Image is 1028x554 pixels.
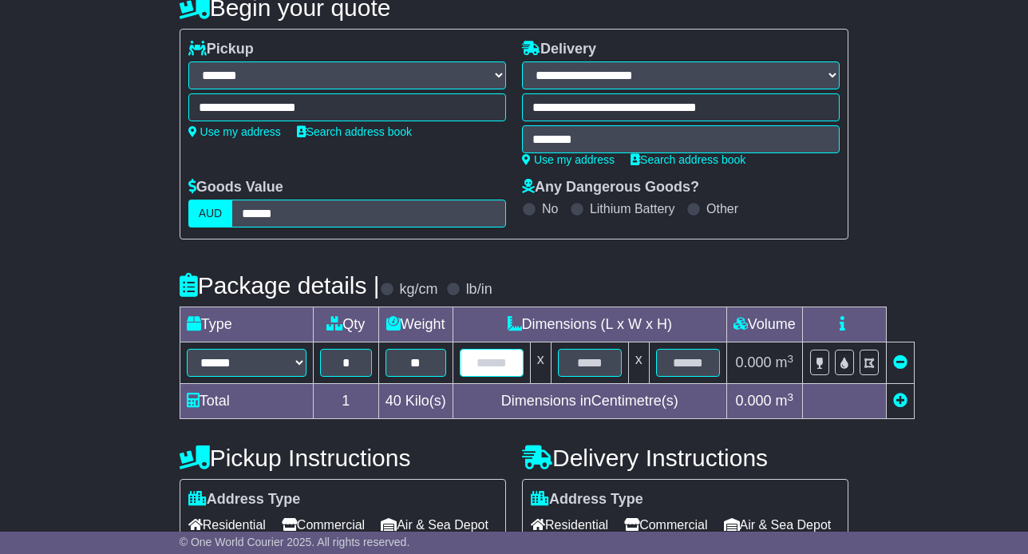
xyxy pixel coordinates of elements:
label: Delivery [522,41,596,58]
span: Residential [531,512,608,537]
td: Dimensions in Centimetre(s) [453,384,726,419]
td: x [628,342,649,384]
a: Search address book [631,153,745,166]
span: Air & Sea Depot [381,512,488,537]
span: © One World Courier 2025. All rights reserved. [180,536,410,548]
span: Commercial [624,512,707,537]
td: Type [180,307,313,342]
h4: Delivery Instructions [522,445,848,471]
h4: Package details | [180,272,380,299]
a: Add new item [893,393,907,409]
td: Qty [313,307,378,342]
span: 0.000 [735,393,771,409]
label: No [542,201,558,216]
label: Any Dangerous Goods? [522,179,699,196]
h4: Pickup Instructions [180,445,506,471]
td: x [530,342,551,384]
td: 1 [313,384,378,419]
label: lb/in [466,281,492,299]
td: Total [180,384,313,419]
a: Search address book [297,125,412,138]
label: Goods Value [188,179,283,196]
span: m [776,393,794,409]
label: Address Type [188,491,301,508]
label: Pickup [188,41,254,58]
sup: 3 [788,353,794,365]
label: kg/cm [400,281,438,299]
span: Commercial [282,512,365,537]
label: AUD [188,200,233,228]
span: Residential [188,512,266,537]
a: Use my address [522,153,615,166]
span: Air & Sea Depot [724,512,832,537]
label: Address Type [531,491,643,508]
label: Lithium Battery [590,201,675,216]
span: 0.000 [735,354,771,370]
td: Kilo(s) [378,384,453,419]
label: Other [706,201,738,216]
td: Weight [378,307,453,342]
a: Remove this item [893,354,907,370]
sup: 3 [788,391,794,403]
span: 40 [385,393,401,409]
td: Dimensions (L x W x H) [453,307,726,342]
td: Volume [726,307,802,342]
a: Use my address [188,125,281,138]
span: m [776,354,794,370]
